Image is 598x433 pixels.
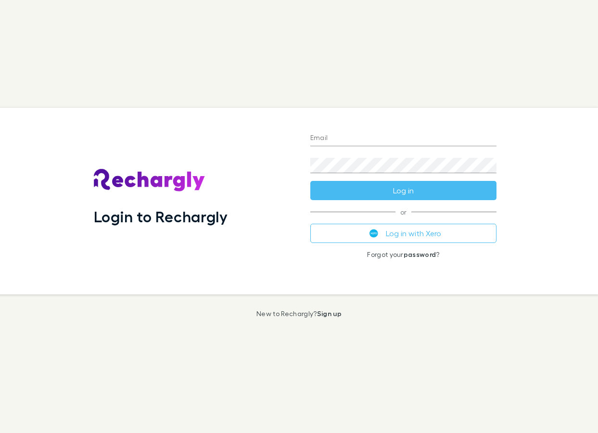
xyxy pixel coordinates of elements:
[310,181,497,200] button: Log in
[404,250,436,258] a: password
[94,169,205,192] img: Rechargly's Logo
[256,310,342,318] p: New to Rechargly?
[310,224,497,243] button: Log in with Xero
[369,229,378,238] img: Xero's logo
[310,251,497,258] p: Forgot your ?
[317,309,342,318] a: Sign up
[94,207,228,226] h1: Login to Rechargly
